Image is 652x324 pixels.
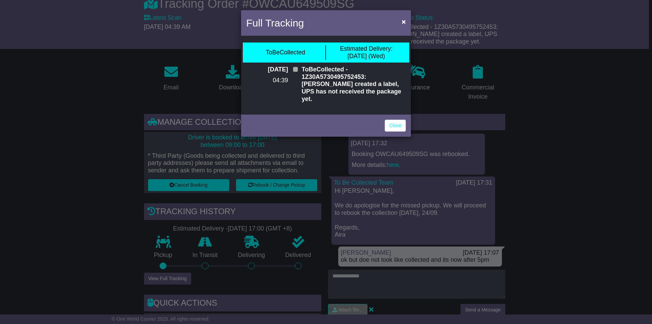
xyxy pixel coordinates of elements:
[302,66,406,103] p: ToBeCollected - 1Z30A5730495752453: [PERSON_NAME] created a label, UPS has not received the packa...
[266,49,305,56] div: ToBeCollected
[246,15,304,31] h4: Full Tracking
[246,66,288,73] p: [DATE]
[246,77,288,84] p: 04:39
[340,45,393,60] div: [DATE] (Wed)
[340,45,393,52] span: Estimated Delivery:
[398,15,409,29] button: Close
[402,18,406,25] span: ×
[385,120,406,132] a: Close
